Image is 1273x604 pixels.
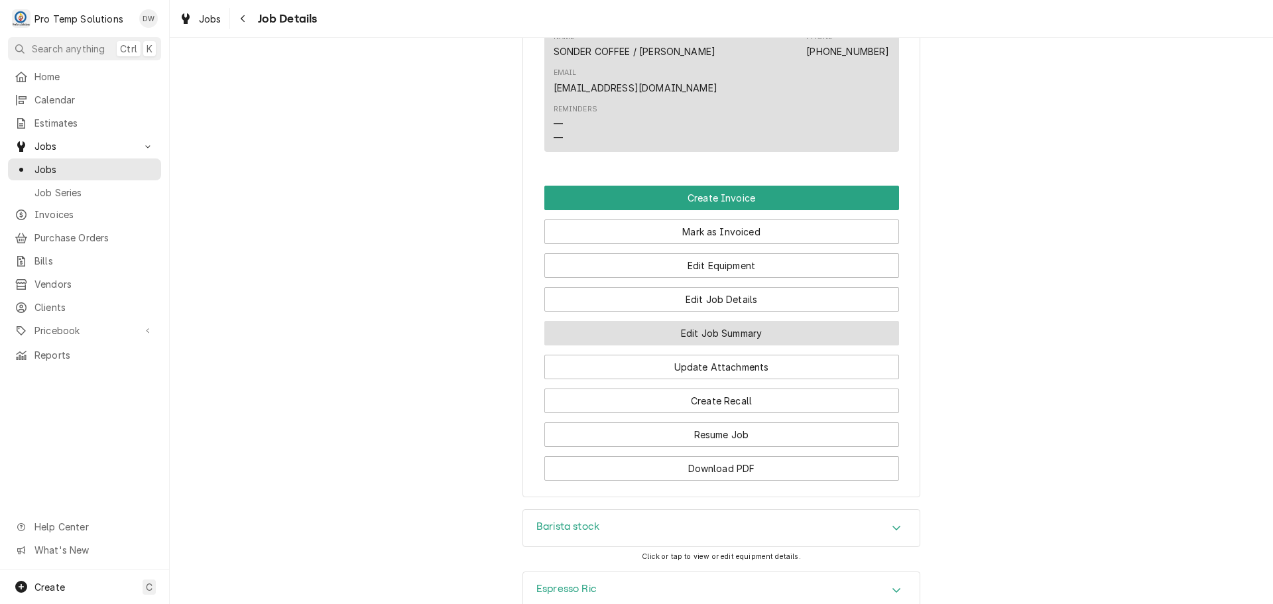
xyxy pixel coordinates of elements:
[254,10,318,28] span: Job Details
[642,552,801,561] span: Click or tap to view or edit equipment details.
[34,324,135,337] span: Pricebook
[146,580,152,594] span: C
[8,296,161,318] a: Clients
[34,300,154,314] span: Clients
[522,509,920,548] div: Barista stock
[8,112,161,134] a: Estimates
[139,9,158,28] div: DW
[544,422,899,447] button: Resume Job
[12,9,30,28] div: P
[544,312,899,345] div: Button Group Row
[544,345,899,379] div: Button Group Row
[12,9,30,28] div: Pro Temp Solutions's Avatar
[544,287,899,312] button: Edit Job Details
[544,186,899,210] button: Create Invoice
[544,25,899,158] div: Client Contact List
[8,204,161,225] a: Invoices
[806,46,889,57] a: [PHONE_NUMBER]
[523,510,920,547] div: Accordion Header
[544,219,899,244] button: Mark as Invoiced
[544,244,899,278] div: Button Group Row
[34,70,154,84] span: Home
[34,277,154,291] span: Vendors
[554,104,597,145] div: Reminders
[199,12,221,26] span: Jobs
[544,447,899,481] div: Button Group Row
[34,520,153,534] span: Help Center
[34,93,154,107] span: Calendar
[8,37,161,60] button: Search anythingCtrlK
[34,162,154,176] span: Jobs
[554,44,716,58] div: SONDER COFFEE / [PERSON_NAME]
[536,520,599,533] h3: Barista stock
[554,32,716,58] div: Name
[120,42,137,56] span: Ctrl
[8,158,161,180] a: Jobs
[8,227,161,249] a: Purchase Orders
[8,539,161,561] a: Go to What's New
[8,89,161,111] a: Calendar
[34,116,154,130] span: Estimates
[544,321,899,345] button: Edit Job Summary
[544,12,899,157] div: Client Contact
[554,117,563,131] div: —
[8,250,161,272] a: Bills
[554,131,563,145] div: —
[8,182,161,204] a: Job Series
[8,344,161,366] a: Reports
[544,355,899,379] button: Update Attachments
[544,210,899,244] div: Button Group Row
[8,273,161,295] a: Vendors
[544,456,899,481] button: Download PDF
[34,543,153,557] span: What's New
[34,139,135,153] span: Jobs
[544,413,899,447] div: Button Group Row
[8,66,161,88] a: Home
[806,32,889,58] div: Phone
[139,9,158,28] div: Dana Williams's Avatar
[554,68,577,78] div: Email
[34,231,154,245] span: Purchase Orders
[174,8,227,30] a: Jobs
[34,12,123,26] div: Pro Temp Solutions
[34,581,65,593] span: Create
[8,135,161,157] a: Go to Jobs
[233,8,254,29] button: Navigate back
[523,510,920,547] button: Accordion Details Expand Trigger
[536,583,597,595] h3: Espresso Ric
[544,186,899,481] div: Button Group
[544,278,899,312] div: Button Group Row
[554,68,717,94] div: Email
[34,348,154,362] span: Reports
[34,208,154,221] span: Invoices
[34,186,154,200] span: Job Series
[554,82,717,93] a: [EMAIL_ADDRESS][DOMAIN_NAME]
[544,389,899,413] button: Create Recall
[8,516,161,538] a: Go to Help Center
[147,42,152,56] span: K
[544,186,899,210] div: Button Group Row
[8,320,161,341] a: Go to Pricebook
[34,254,154,268] span: Bills
[544,25,899,152] div: Contact
[32,42,105,56] span: Search anything
[544,379,899,413] div: Button Group Row
[554,104,597,115] div: Reminders
[544,253,899,278] button: Edit Equipment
